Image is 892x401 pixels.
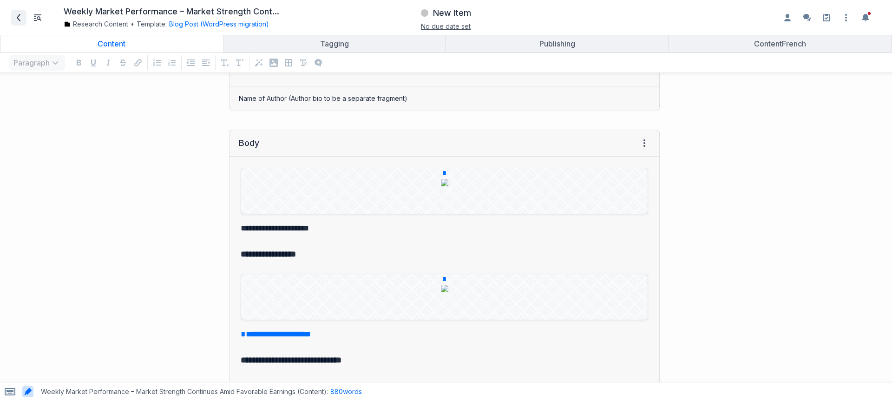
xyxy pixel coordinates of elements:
button: Toggle the notification sidebar [858,10,873,25]
span: 880 words [330,388,362,395]
div: Template: [64,20,295,29]
button: 880words [330,387,362,396]
button: Enable the commenting sidebar [800,10,814,25]
button: Blog Post (WordPress migration) [169,20,269,29]
button: Toggle AI highlighting in content [22,386,33,397]
div: Blog Post (WordPress migration) [167,20,269,29]
button: No due date set [421,21,471,31]
div: Name of Author (Author bio to be a separate fragment) [230,86,659,111]
div: Publishing [450,39,665,48]
a: Publishing [446,35,669,53]
h3: New Item [433,7,471,19]
img: Chart-WMP.png [441,285,448,292]
span: • [131,20,134,29]
a: Back [11,10,26,26]
div: Body [239,138,259,149]
button: Enable the assignees sidebar [780,10,795,25]
div: Paragraph [7,53,67,72]
a: Content [0,35,223,53]
span: Weekly Market Performance – Market Strength Continues Amid Favorable Earnings (Content) : [41,387,328,396]
span: Field menu [639,138,650,149]
div: Tagging [227,39,442,48]
h1: Weekly Market Performance – Market Strength Continues Amid Favorable Earnings [64,7,280,17]
img: Weekly-Market-Perfomance-Logo.png [441,179,448,186]
div: New ItemNo due date set [304,5,588,30]
div: ContentFrench [673,39,888,48]
a: Research Content [64,20,128,29]
div: Content [4,39,219,48]
span: No due date set [421,22,471,30]
button: Toggle Item List [30,10,45,25]
button: New Item [420,5,472,21]
a: Tagging [223,35,446,53]
span: Toggle AI highlighting in content [20,382,36,401]
a: ContentFrench [669,35,892,53]
a: Setup guide [819,10,834,25]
